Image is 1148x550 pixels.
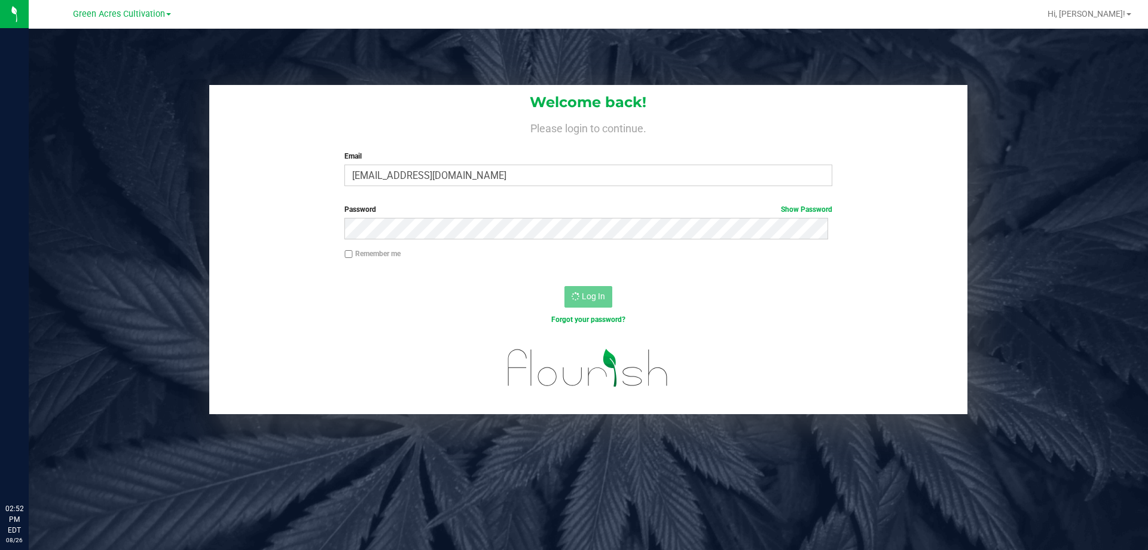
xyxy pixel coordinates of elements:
[582,291,605,301] span: Log In
[73,9,165,19] span: Green Acres Cultivation
[344,250,353,259] input: Remember me
[209,120,967,134] h4: Please login to continue.
[781,205,832,214] a: Show Password
[344,151,832,162] label: Email
[5,536,23,545] p: 08/26
[209,95,967,110] h1: Welcome back!
[344,205,376,214] span: Password
[551,315,625,324] a: Forgot your password?
[1048,9,1125,19] span: Hi, [PERSON_NAME]!
[564,286,612,308] button: Log In
[493,338,683,399] img: flourish_logo.svg
[344,248,401,259] label: Remember me
[5,503,23,536] p: 02:52 PM EDT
